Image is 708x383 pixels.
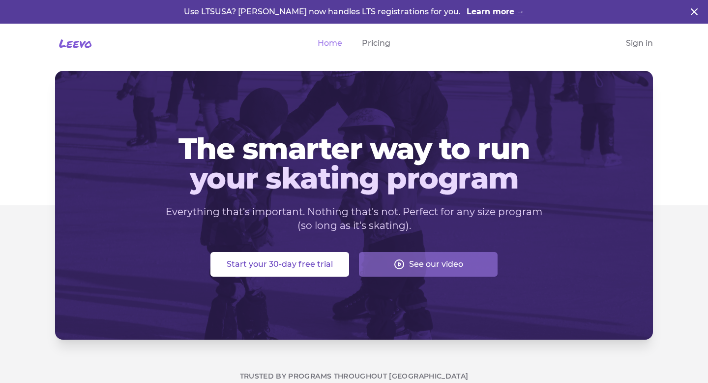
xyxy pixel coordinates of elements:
a: Leevo [55,35,92,51]
a: Learn more [467,6,525,18]
p: Trusted by programs throughout [GEOGRAPHIC_DATA] [55,371,653,381]
button: Start your 30-day free trial [210,252,349,277]
span: See our video [409,258,463,270]
button: See our video [359,252,498,277]
a: Sign in [626,37,653,49]
span: → [517,7,525,16]
p: Everything that's important. Nothing that's not. Perfect for any size program (so long as it's sk... [165,205,543,232]
span: Use LTSUSA? [PERSON_NAME] now handles LTS registrations for you. [184,7,463,16]
span: your skating program [71,163,637,193]
a: Home [318,37,342,49]
a: Pricing [362,37,390,49]
span: The smarter way to run [71,134,637,163]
